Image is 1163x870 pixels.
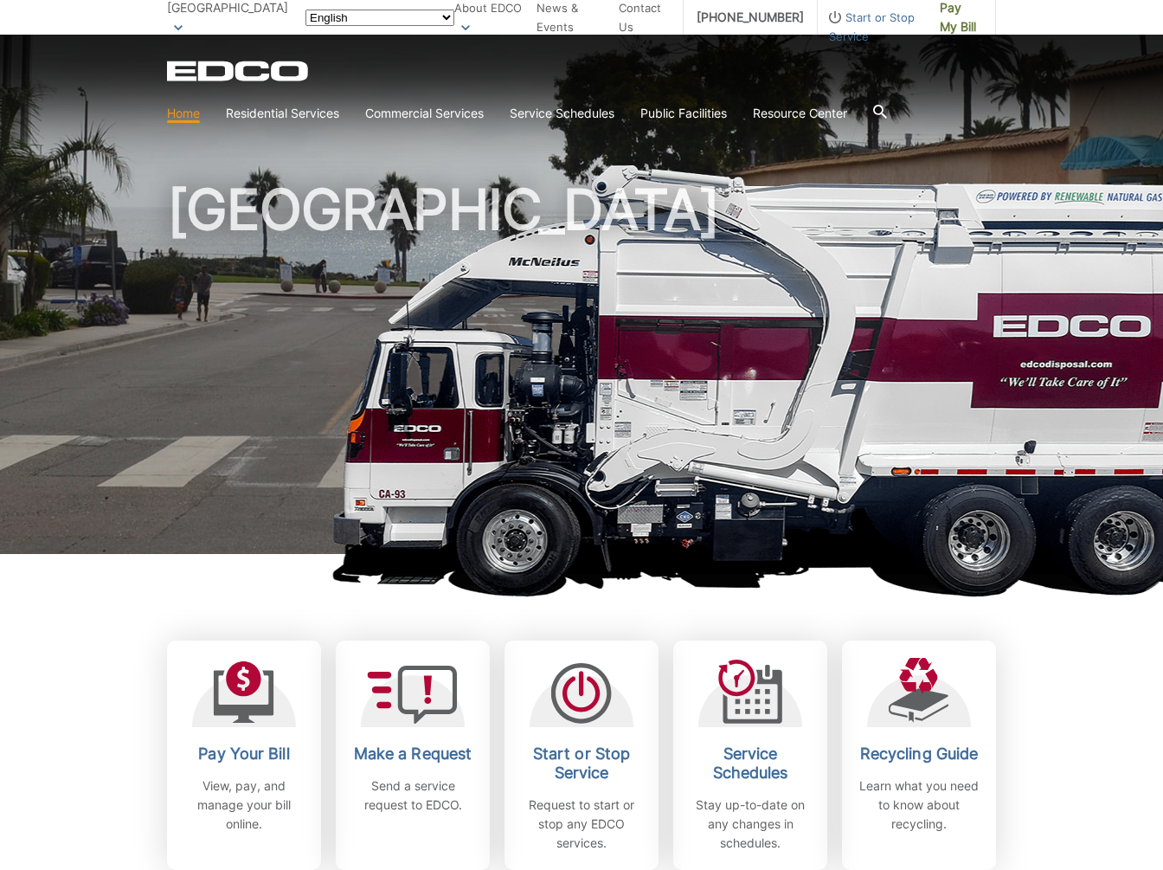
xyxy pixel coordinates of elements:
[640,104,727,123] a: Public Facilities
[167,104,200,123] a: Home
[305,10,454,26] select: Select a language
[686,744,814,783] h2: Service Schedules
[517,796,646,853] p: Request to start or stop any EDCO services.
[180,777,308,834] p: View, pay, and manage your bill online.
[517,744,646,783] h2: Start or Stop Service
[167,641,321,870] a: Pay Your Bill View, pay, and manage your bill online.
[226,104,339,123] a: Residential Services
[365,104,484,123] a: Commercial Services
[180,744,308,764] h2: Pay Your Bill
[349,777,477,815] p: Send a service request to EDCO.
[753,104,847,123] a: Resource Center
[855,744,983,764] h2: Recycling Guide
[167,182,996,562] h1: [GEOGRAPHIC_DATA]
[167,61,311,81] a: EDCD logo. Return to the homepage.
[686,796,814,853] p: Stay up-to-date on any changes in schedules.
[842,641,996,870] a: Recycling Guide Learn what you need to know about recycling.
[673,641,827,870] a: Service Schedules Stay up-to-date on any changes in schedules.
[336,641,490,870] a: Make a Request Send a service request to EDCO.
[855,777,983,834] p: Learn what you need to know about recycling.
[349,744,477,764] h2: Make a Request
[510,104,614,123] a: Service Schedules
